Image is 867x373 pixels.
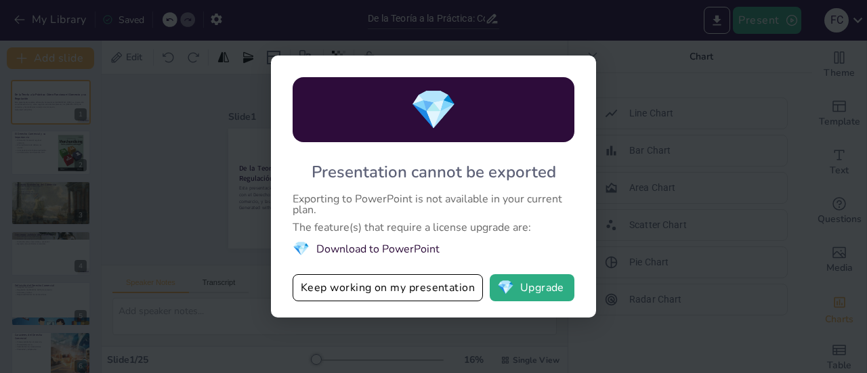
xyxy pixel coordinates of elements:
[293,194,574,215] div: Exporting to PowerPoint is not available in your current plan.
[293,222,574,233] div: The feature(s) that require a license upgrade are:
[410,84,457,136] span: diamond
[490,274,574,301] button: diamondUpgrade
[312,161,556,183] div: Presentation cannot be exported
[293,240,574,258] li: Download to PowerPoint
[293,274,483,301] button: Keep working on my presentation
[293,240,310,258] span: diamond
[497,281,514,294] span: diamond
